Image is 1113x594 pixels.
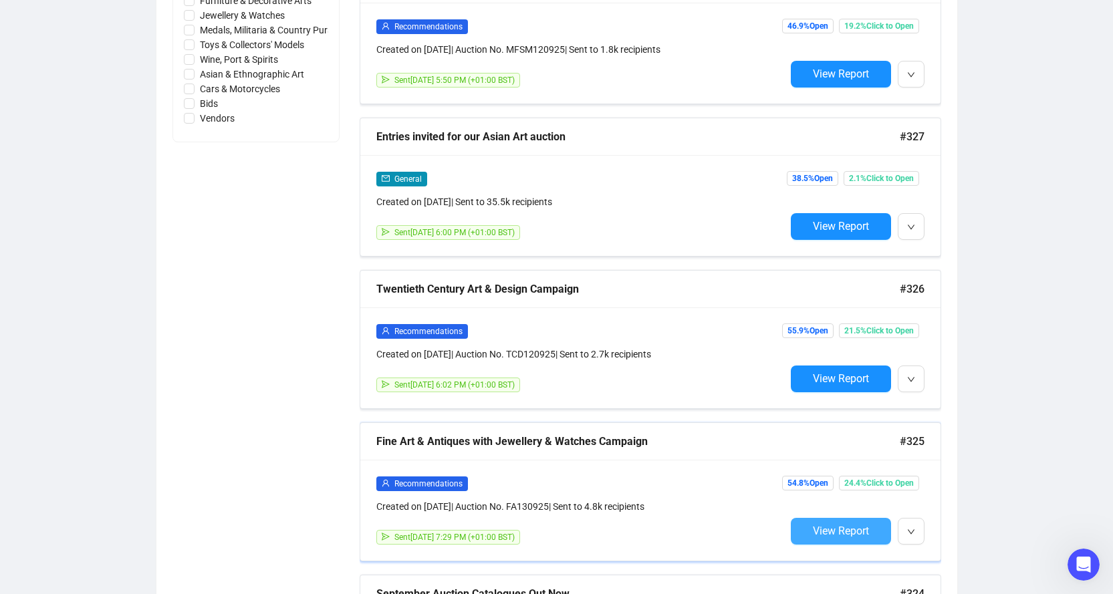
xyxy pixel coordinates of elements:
[382,228,390,236] span: send
[394,479,463,488] span: Recommendations
[195,111,240,126] span: Vendors
[166,283,246,347] div: thumbs up
[900,281,924,297] span: #326
[907,528,915,536] span: down
[839,19,919,33] span: 19.2% Click to Open
[394,533,515,542] span: Sent [DATE] 7:29 PM (+01:00 BST)
[382,76,390,84] span: send
[11,376,257,377] div: New messages divider
[11,388,219,495] div: By the way, did you know you can use our Item Feature? It can save you the time of uploading each...
[813,525,869,537] span: View Report
[791,518,891,545] button: View Report
[11,29,257,82] div: user says…
[791,213,891,240] button: View Report
[900,433,924,450] span: #325
[48,29,257,71] div: Yay - it seems to be working now! Thank you
[900,128,924,145] span: #327
[11,188,257,267] div: Artbrain says…
[844,171,919,186] span: 2.1% Click to Open
[782,323,834,338] span: 55.9% Open
[791,61,891,88] button: View Report
[1068,549,1100,581] iframe: To enrich screen reader interactions, please activate Accessibility in Grammarly extension settings
[394,76,515,85] span: Sent [DATE] 5:50 PM (+01:00 BST)
[11,388,257,496] div: Artbrain says…
[787,171,838,186] span: 38.5% Open
[85,427,96,438] button: Start recording
[382,533,390,541] span: send
[382,479,390,487] span: user
[155,267,257,355] div: thumbs up
[195,37,310,52] span: Toys & Collectors' Models
[181,148,257,177] div: OK, thanks.
[195,52,283,67] span: Wine, Port & Spirits
[394,228,515,237] span: Sent [DATE] 6:00 PM (+01:00 BST)
[791,365,891,392] button: View Report
[394,380,515,390] span: Sent [DATE] 6:02 PM (+01:00 BST)
[42,427,53,438] button: Gif picker
[360,422,941,561] a: Fine Art & Antiques with Jewellery & Watches Campaign#325userRecommendationsCreated on [DATE]| Au...
[59,37,246,63] div: Yay - it seems to be working now! Thank you
[65,17,124,30] p: Active 2h ago
[21,196,209,248] div: My pleasure :) Please let me know if i can be of any help on another matter.
[376,281,900,297] div: Twentieth Century Art & Design Campaign
[64,427,74,438] button: Upload attachment
[782,19,834,33] span: 46.9% Open
[21,103,209,129] div: I changed one of the images while testing, so you might notice that.
[195,67,310,82] span: Asian & Ethnographic Art
[360,118,941,257] a: Entries invited for our Asian Art auction#327mailGeneralCreated on [DATE]| Sent to 35.5k recipien...
[907,223,915,231] span: down
[907,376,915,384] span: down
[782,476,834,490] span: 54.8% Open
[21,396,209,487] div: By the way, did you know you can use our Item Feature? It can save you the time of uploading each...
[376,194,785,209] div: Created on [DATE] | Sent to 35.5k recipients
[9,5,34,31] button: go back
[195,96,223,111] span: Bids
[11,148,257,188] div: user says…
[11,82,219,137] div: That’s great to hear! Just a heads-up,I changed one of the images while testing, so you might not...
[813,220,869,233] span: View Report
[382,380,390,388] span: send
[38,7,59,29] img: Profile image for Artbrain
[813,372,869,385] span: View Report
[11,267,257,365] div: user says…
[65,7,109,17] h1: Artbrain
[394,22,463,31] span: Recommendations
[382,22,390,30] span: user
[229,422,251,443] button: Send a message…
[907,71,915,79] span: down
[195,8,290,23] span: Jewellery & Watches
[192,156,246,169] div: OK, thanks.
[382,174,390,182] span: mail
[21,427,31,438] button: Emoji picker
[813,67,869,80] span: View Report
[11,399,256,422] textarea: Message…
[21,90,209,103] div: That’s great to hear! Just a heads-up,
[11,82,257,148] div: Artbrain says…
[376,499,785,514] div: Created on [DATE] | Auction No. FA130925 | Sent to 4.8k recipients
[394,327,463,336] span: Recommendations
[209,5,235,31] button: Home
[376,128,900,145] div: Entries invited for our Asian Art auction
[195,82,285,96] span: Cars & Motorcycles
[376,347,785,361] div: Created on [DATE] | Auction No. TCD120925 | Sent to 2.7k recipients
[11,188,219,256] div: My pleasure :)Please let me know if i can be of any help on another matter.
[376,42,785,57] div: Created on [DATE] | Auction No. MFSM120925 | Sent to 1.8k recipients
[360,270,941,409] a: Twentieth Century Art & Design Campaign#326userRecommendationsCreated on [DATE]| Auction No. TCD1...
[235,5,259,29] div: Close
[394,174,422,184] span: General
[195,23,353,37] span: Medals, Militaria & Country Pursuits
[839,476,919,490] span: 24.4% Click to Open
[839,323,919,338] span: 21.5% Click to Open
[382,327,390,335] span: user
[376,433,900,450] div: Fine Art & Antiques with Jewellery & Watches Campaign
